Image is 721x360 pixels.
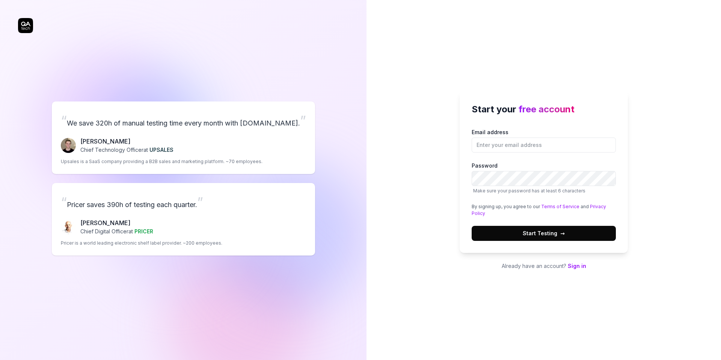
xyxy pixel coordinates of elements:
span: ” [300,112,306,129]
a: “Pricer saves 390h of testing each quarter.”Chris Chalkitis[PERSON_NAME]Chief Digital Officerat P... [52,183,315,256]
p: We save 320h of manual testing time every month with [DOMAIN_NAME]. [61,110,306,131]
a: Terms of Service [541,204,579,209]
label: Email address [472,128,616,153]
img: Chris Chalkitis [61,219,76,234]
p: Chief Technology Officer at [80,146,173,154]
img: Fredrik Seidl [61,138,76,153]
span: “ [61,194,67,210]
span: ” [197,194,203,210]
p: Chief Digital Officer at [80,227,153,235]
input: Email address [472,138,616,153]
p: Upsales is a SaaS company providing a B2B sales and marketing platform. ~70 employees. [61,158,262,165]
p: Pricer saves 390h of testing each quarter. [61,192,306,212]
span: → [560,229,565,237]
div: By signing up, you agree to our and [472,203,616,217]
p: [PERSON_NAME] [80,137,173,146]
p: Pricer is a world leading electronic shelf label provider. ~200 employees. [61,240,222,247]
a: “We save 320h of manual testing time every month with [DOMAIN_NAME].”Fredrik Seidl[PERSON_NAME]Ch... [52,101,315,174]
span: Make sure your password has at least 6 characters [473,188,585,194]
p: Already have an account? [460,262,628,270]
h2: Start your [472,103,616,116]
p: [PERSON_NAME] [80,218,153,227]
a: Privacy Policy [472,204,606,216]
span: Start Testing [523,229,565,237]
input: PasswordMake sure your password has at least 6 characters [472,171,616,186]
span: “ [61,112,67,129]
a: Sign in [568,263,586,269]
label: Password [472,162,616,194]
span: UPSALES [149,147,173,153]
span: free account [519,104,575,115]
button: Start Testing→ [472,226,616,241]
span: PRICER [134,228,153,234]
